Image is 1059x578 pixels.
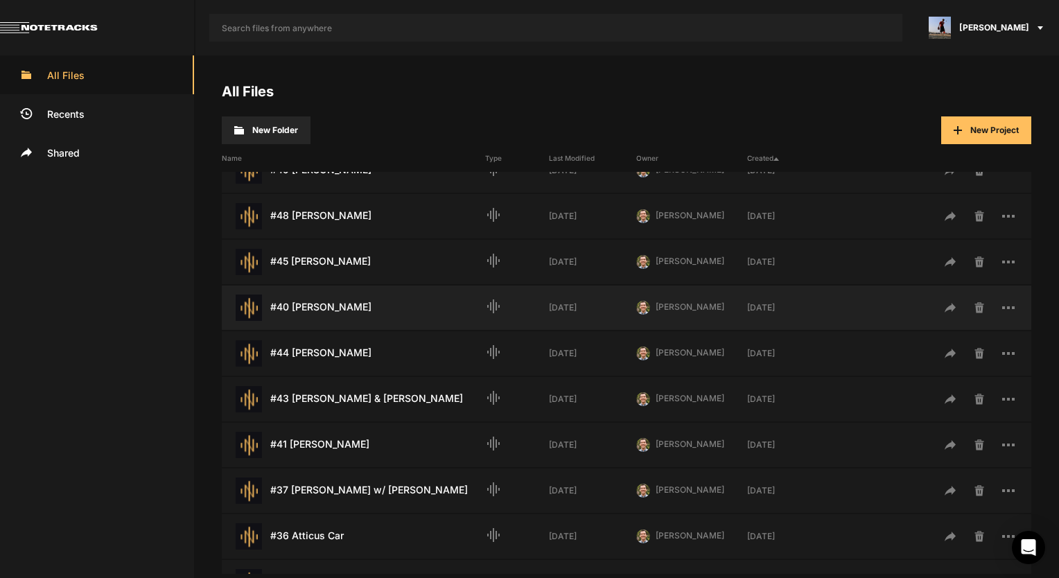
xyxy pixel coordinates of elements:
[549,439,636,451] div: [DATE]
[222,116,310,144] button: New Folder
[970,125,1019,135] span: New Project
[636,347,650,360] img: 424769395311cb87e8bb3f69157a6d24
[485,153,549,164] div: Type
[222,432,485,458] div: #41 [PERSON_NAME]
[941,116,1031,144] button: New Project
[747,210,834,222] div: [DATE]
[636,301,650,315] img: 424769395311cb87e8bb3f69157a6d24
[485,435,502,452] mat-icon: Audio
[236,340,262,367] img: star-track.png
[747,484,834,497] div: [DATE]
[747,301,834,314] div: [DATE]
[236,203,262,229] img: star-track.png
[549,484,636,497] div: [DATE]
[747,393,834,405] div: [DATE]
[747,256,834,268] div: [DATE]
[549,530,636,543] div: [DATE]
[636,529,650,543] img: 424769395311cb87e8bb3f69157a6d24
[747,153,834,164] div: Created
[236,295,262,321] img: star-track.png
[636,153,747,164] div: Owner
[236,386,262,412] img: star-track.png
[236,432,262,458] img: star-track.png
[222,249,485,275] div: #45 [PERSON_NAME]
[549,256,636,268] div: [DATE]
[236,478,262,504] img: star-track.png
[222,523,485,550] div: #36 Atticus Car
[222,295,485,321] div: #40 [PERSON_NAME]
[656,347,724,358] span: [PERSON_NAME]
[485,389,502,406] mat-icon: Audio
[747,530,834,543] div: [DATE]
[209,14,902,42] input: Search files from anywhere
[549,393,636,405] div: [DATE]
[1012,531,1045,564] div: Open Intercom Messenger
[656,530,724,541] span: [PERSON_NAME]
[222,478,485,504] div: #37 [PERSON_NAME] w/ [PERSON_NAME]
[485,252,502,269] mat-icon: Audio
[222,386,485,412] div: #43 [PERSON_NAME] & [PERSON_NAME]
[747,347,834,360] div: [DATE]
[959,21,1029,34] span: [PERSON_NAME]
[222,153,485,164] div: Name
[656,210,724,220] span: [PERSON_NAME]
[656,256,724,266] span: [PERSON_NAME]
[747,439,834,451] div: [DATE]
[656,393,724,403] span: [PERSON_NAME]
[929,17,951,39] img: ACg8ocJ5zrP0c3SJl5dKscm-Goe6koz8A9fWD7dpguHuX8DX5VIxymM=s96-c
[636,209,650,223] img: 424769395311cb87e8bb3f69157a6d24
[656,484,724,495] span: [PERSON_NAME]
[222,340,485,367] div: #44 [PERSON_NAME]
[549,347,636,360] div: [DATE]
[549,153,636,164] div: Last Modified
[636,392,650,406] img: 424769395311cb87e8bb3f69157a6d24
[222,83,274,100] a: All Files
[485,207,502,223] mat-icon: Audio
[485,527,502,543] mat-icon: Audio
[636,484,650,498] img: 424769395311cb87e8bb3f69157a6d24
[549,301,636,314] div: [DATE]
[485,481,502,498] mat-icon: Audio
[236,523,262,550] img: star-track.png
[656,301,724,312] span: [PERSON_NAME]
[485,298,502,315] mat-icon: Audio
[549,210,636,222] div: [DATE]
[636,255,650,269] img: 424769395311cb87e8bb3f69157a6d24
[222,203,485,229] div: #48 [PERSON_NAME]
[236,249,262,275] img: star-track.png
[636,438,650,452] img: 424769395311cb87e8bb3f69157a6d24
[485,344,502,360] mat-icon: Audio
[656,439,724,449] span: [PERSON_NAME]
